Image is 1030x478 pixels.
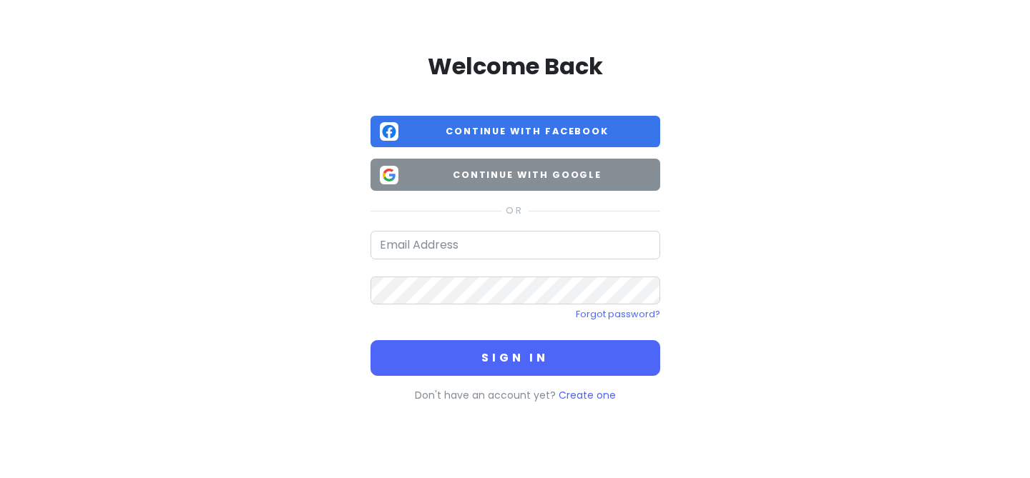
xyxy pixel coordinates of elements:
[380,166,398,184] img: Google logo
[371,51,660,81] h2: Welcome Back
[404,168,651,182] span: Continue with Google
[371,116,660,148] button: Continue with Facebook
[371,159,660,191] button: Continue with Google
[371,340,660,376] button: Sign in
[371,231,660,259] input: Email Address
[576,308,660,320] a: Forgot password?
[380,122,398,141] img: Facebook logo
[371,387,660,403] p: Don't have an account yet?
[559,388,616,402] a: Create one
[404,124,651,139] span: Continue with Facebook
